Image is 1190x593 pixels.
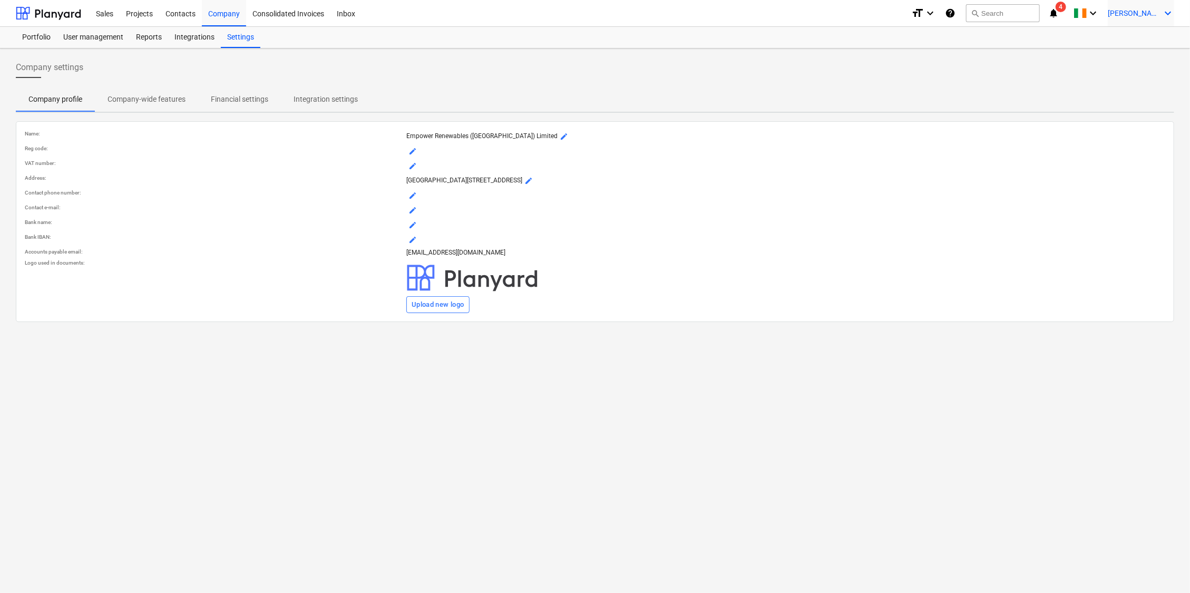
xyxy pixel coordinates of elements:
p: Integration settings [294,94,358,105]
a: Portfolio [16,27,57,48]
span: search [971,9,979,17]
p: Contact e-mail : [25,204,402,211]
i: format_size [911,7,924,20]
span: Company settings [16,61,83,74]
p: Bank name : [25,219,402,226]
a: Integrations [168,27,221,48]
p: Logo used in documents : [25,259,402,266]
span: mode_edit [408,206,417,215]
button: Upload new logo [406,296,470,313]
div: Upload new logo [412,299,464,311]
i: notifications [1048,7,1059,20]
p: Accounts payable email : [25,248,402,255]
i: keyboard_arrow_down [1087,7,1099,20]
iframe: Chat Widget [1137,542,1190,593]
p: VAT number : [25,160,402,167]
p: Financial settings [211,94,268,105]
p: Contact phone number : [25,189,402,196]
span: mode_edit [524,177,533,185]
p: Company-wide features [108,94,186,105]
p: Address : [25,174,402,181]
span: mode_edit [408,147,417,155]
i: keyboard_arrow_down [924,7,937,20]
p: [EMAIL_ADDRESS][DOMAIN_NAME] [406,248,1165,257]
p: Company profile [28,94,82,105]
a: Settings [221,27,260,48]
a: User management [57,27,130,48]
p: [GEOGRAPHIC_DATA][STREET_ADDRESS] [406,174,1165,187]
button: Search [966,4,1040,22]
span: mode_edit [560,132,568,141]
span: 4 [1056,2,1066,12]
i: Knowledge base [945,7,955,20]
i: keyboard_arrow_down [1162,7,1174,20]
span: mode_edit [408,236,417,244]
p: Name : [25,130,402,137]
p: Empower Renewables ([GEOGRAPHIC_DATA]) Limited [406,130,1165,143]
span: mode_edit [408,162,417,170]
p: Reg code : [25,145,402,152]
span: mode_edit [408,221,417,229]
a: Reports [130,27,168,48]
p: Bank IBAN : [25,234,402,240]
span: mode_edit [408,191,417,200]
span: [PERSON_NAME] [1108,9,1160,17]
